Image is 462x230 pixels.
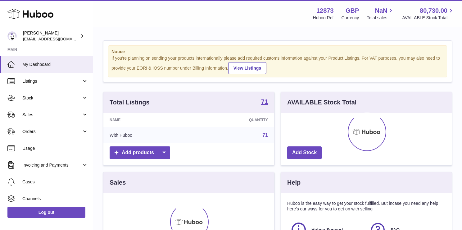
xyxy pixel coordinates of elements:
strong: 12873 [316,7,334,15]
a: Log out [7,207,85,218]
h3: AVAILABLE Stock Total [287,98,356,107]
a: 71 [262,132,268,138]
a: 80,730.00 AVAILABLE Stock Total [402,7,455,21]
a: Add Stock [287,146,322,159]
a: Add products [110,146,170,159]
div: Currency [342,15,359,21]
h3: Sales [110,178,126,187]
div: If you're planning on sending your products internationally please add required customs informati... [111,55,444,74]
th: Quantity [193,113,274,127]
span: NaN [375,7,387,15]
span: Listings [22,78,82,84]
td: With Huboo [103,127,193,143]
span: Cases [22,179,88,185]
a: NaN Total sales [367,7,394,21]
strong: 71 [261,99,268,105]
span: [EMAIL_ADDRESS][DOMAIN_NAME] [23,36,91,41]
h3: Help [287,178,301,187]
img: tikhon.oleinikov@sleepandglow.com [7,31,17,41]
span: Invoicing and Payments [22,162,82,168]
div: [PERSON_NAME] [23,30,79,42]
span: My Dashboard [22,62,88,67]
p: Huboo is the easy way to get your stock fulfilled. But incase you need any help here's our ways f... [287,200,446,212]
span: Channels [22,196,88,202]
a: View Listings [228,62,266,74]
span: Stock [22,95,82,101]
div: Huboo Ref [313,15,334,21]
span: 80,730.00 [420,7,447,15]
th: Name [103,113,193,127]
strong: GBP [346,7,359,15]
strong: Notice [111,49,444,55]
span: Usage [22,145,88,151]
h3: Total Listings [110,98,150,107]
span: Total sales [367,15,394,21]
span: AVAILABLE Stock Total [402,15,455,21]
a: 71 [261,99,268,106]
span: Sales [22,112,82,118]
span: Orders [22,129,82,135]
